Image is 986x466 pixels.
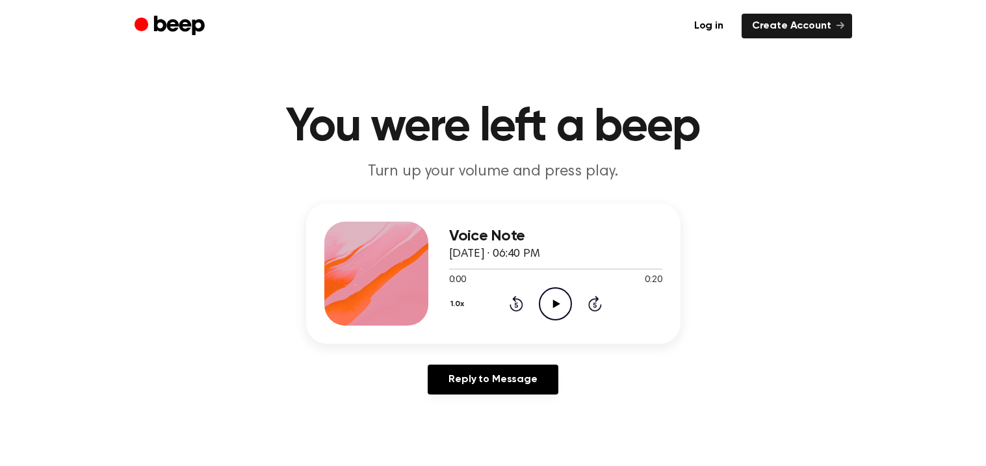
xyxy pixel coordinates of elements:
[449,274,466,287] span: 0:00
[742,14,852,38] a: Create Account
[244,161,743,183] p: Turn up your volume and press play.
[449,248,540,260] span: [DATE] · 06:40 PM
[135,14,208,39] a: Beep
[449,227,662,245] h3: Voice Note
[645,274,662,287] span: 0:20
[428,365,558,395] a: Reply to Message
[684,14,734,38] a: Log in
[449,293,469,315] button: 1.0x
[161,104,826,151] h1: You were left a beep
